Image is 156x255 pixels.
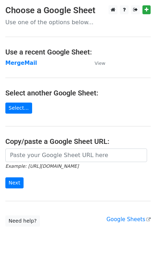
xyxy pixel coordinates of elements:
h4: Select another Google Sheet: [5,89,151,97]
p: Use one of the options below... [5,19,151,26]
h4: Copy/paste a Google Sheet URL: [5,137,151,146]
input: Next [5,177,24,188]
a: Select... [5,103,32,114]
small: Example: [URL][DOMAIN_NAME] [5,163,79,169]
h4: Use a recent Google Sheet: [5,48,151,56]
h3: Choose a Google Sheet [5,5,151,16]
a: Google Sheets [106,216,151,223]
a: View [87,60,105,66]
input: Paste your Google Sheet URL here [5,149,147,162]
iframe: Chat Widget [120,221,156,255]
small: View [95,61,105,66]
a: MergeMail [5,60,37,66]
a: Need help? [5,215,40,227]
